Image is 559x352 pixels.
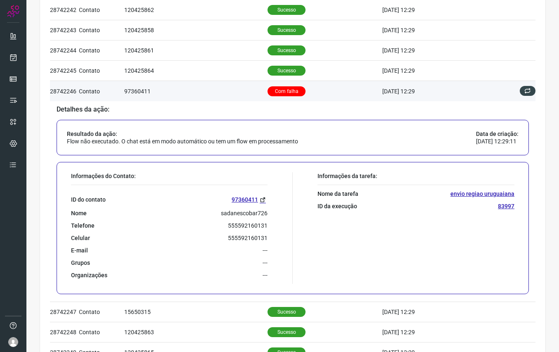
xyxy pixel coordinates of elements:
[268,66,306,76] p: Sucesso
[124,81,268,101] td: 97360411
[317,202,357,210] p: ID da execução
[8,337,18,347] img: avatar-user-boy.jpg
[57,106,529,113] p: Detalhes da ação:
[221,209,268,217] p: sadanescobar726
[67,138,298,145] p: Flow não executado. O chat está em modo automático ou tem um flow em processamento
[268,25,306,35] p: Sucesso
[228,234,268,242] p: 555592160131
[71,196,106,203] p: ID do contato
[79,81,124,101] td: Contato
[79,322,124,342] td: Contato
[268,45,306,55] p: Sucesso
[263,271,268,279] p: ---
[71,259,90,266] p: Grupos
[50,322,79,342] td: 28742248
[50,20,79,40] td: 28742243
[71,172,268,180] p: Informações do Contato:
[268,307,306,317] p: Sucesso
[268,327,306,337] p: Sucesso
[498,202,514,210] p: 83997
[50,40,79,61] td: 28742244
[124,61,268,81] td: 120425864
[382,322,488,342] td: [DATE] 12:29
[228,222,268,229] p: 555592160131
[382,61,488,81] td: [DATE] 12:29
[71,234,90,242] p: Celular
[50,81,79,101] td: 28742246
[317,172,514,180] p: Informações da tarefa:
[317,190,358,197] p: Nome da tarefa
[7,5,19,17] img: Logo
[476,138,519,145] p: [DATE] 12:29:11
[71,271,107,279] p: Organizações
[67,130,298,138] p: Resultado da ação:
[124,322,268,342] td: 120425863
[124,302,268,322] td: 15650315
[382,40,488,61] td: [DATE] 12:29
[450,190,514,197] p: envio regiao uruguaiana
[79,40,124,61] td: Contato
[124,20,268,40] td: 120425858
[50,61,79,81] td: 28742245
[79,20,124,40] td: Contato
[263,247,268,254] p: ---
[382,81,488,101] td: [DATE] 12:29
[71,209,87,217] p: Nome
[476,130,519,138] p: Data de criação:
[263,259,268,266] p: ---
[79,61,124,81] td: Contato
[124,40,268,61] td: 120425861
[268,86,306,96] p: Com falha
[71,222,95,229] p: Telefone
[382,20,488,40] td: [DATE] 12:29
[382,302,488,322] td: [DATE] 12:29
[50,302,79,322] td: 28742247
[268,5,306,15] p: Sucesso
[71,247,88,254] p: E-mail
[79,302,124,322] td: Contato
[232,195,268,205] a: 97360411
